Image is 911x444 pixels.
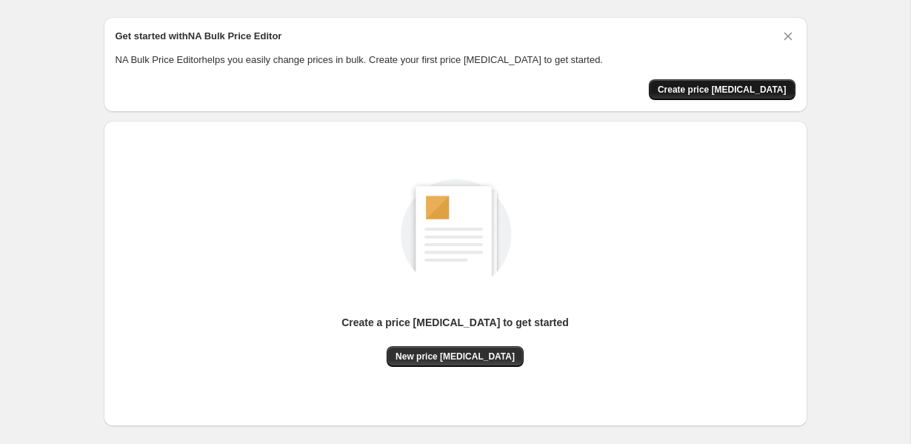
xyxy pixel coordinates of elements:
[396,351,515,362] span: New price [MEDICAL_DATA]
[649,79,795,100] button: Create price change job
[116,53,795,67] p: NA Bulk Price Editor helps you easily change prices in bulk. Create your first price [MEDICAL_DAT...
[781,29,795,44] button: Dismiss card
[341,315,569,330] p: Create a price [MEDICAL_DATA] to get started
[116,29,282,44] h2: Get started with NA Bulk Price Editor
[658,84,787,96] span: Create price [MEDICAL_DATA]
[387,346,524,367] button: New price [MEDICAL_DATA]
